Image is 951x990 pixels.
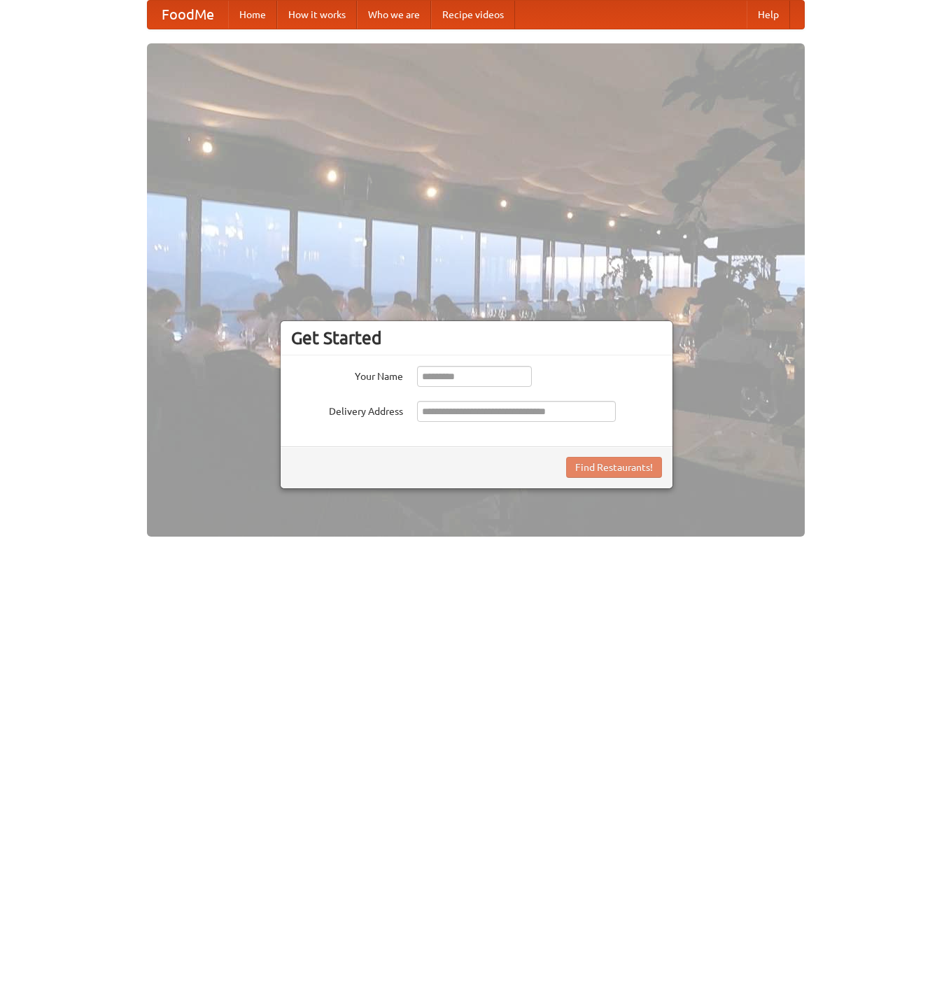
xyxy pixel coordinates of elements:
[566,457,662,478] button: Find Restaurants!
[747,1,790,29] a: Help
[357,1,431,29] a: Who we are
[431,1,515,29] a: Recipe videos
[228,1,277,29] a: Home
[291,327,662,348] h3: Get Started
[148,1,228,29] a: FoodMe
[291,366,403,383] label: Your Name
[277,1,357,29] a: How it works
[291,401,403,418] label: Delivery Address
